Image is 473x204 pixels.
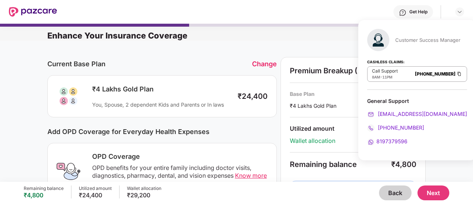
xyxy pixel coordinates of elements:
[399,9,406,16] img: svg+xml;base64,PHN2ZyBpZD0iSGVscC0zMngzMiIgeG1sbnM9Imh0dHA6Ly93d3cudzMub3JnLzIwMDAvc3ZnIiB3aWR0aD...
[24,185,64,191] div: Remaining balance
[92,85,230,94] div: ₹4 Lakhs Gold Plan
[290,102,395,110] div: ₹4 Lakhs Gold Plan
[92,152,268,161] div: OPD Coverage
[79,185,112,191] div: Utilized amount
[57,160,80,183] img: OPD Coverage
[24,191,64,199] div: ₹4,800
[290,125,393,133] div: Utilized amount
[127,185,161,191] div: Wallet allocation
[372,75,380,79] span: 8AM
[409,9,427,15] div: Get Help
[367,138,407,144] a: 8197379596
[456,71,462,77] img: Clipboard Icon
[395,37,460,43] div: Customer Success Manager
[290,160,391,169] div: Remaining balance
[415,71,456,77] a: [PHONE_NUMBER]
[79,191,112,199] div: ₹24,400
[367,111,467,117] a: [EMAIL_ADDRESS][DOMAIN_NAME]
[376,124,424,131] span: [PHONE_NUMBER]
[376,138,407,144] span: 8197379596
[372,74,398,80] div: -
[290,90,416,97] div: Base Plan
[290,137,393,145] div: Wallet allocation
[376,111,467,117] span: [EMAIL_ADDRESS][DOMAIN_NAME]
[367,97,467,146] div: General Support
[57,84,80,108] img: svg+xml;base64,PHN2ZyB3aWR0aD0iODAiIGhlaWdodD0iODAiIHZpZXdCb3g9IjAgMCA4MCA4MCIgZmlsbD0ibm9uZSIgeG...
[92,164,268,180] div: OPD benefits for your entire family including doctor visits, diagnostics, pharmacy, dental, and v...
[47,128,277,136] div: Add OPD Coverage for Everyday Health Expenses
[367,97,467,104] div: General Support
[457,9,463,15] img: svg+xml;base64,PHN2ZyBpZD0iRHJvcGRvd24tMzJ4MzIiIHhtbG5zPSJodHRwOi8vd3d3LnczLm9yZy8yMDAwL3N2ZyIgd2...
[382,75,392,79] span: 11PM
[391,160,416,169] div: ₹4,800
[367,29,389,51] img: svg+xml;base64,PHN2ZyB4bWxucz0iaHR0cDovL3d3dy53My5vcmcvMjAwMC9zdmciIHhtbG5zOnhsaW5rPSJodHRwOi8vd3...
[235,172,267,179] span: Know more
[47,30,473,41] div: Enhance Your Insurance Coverage
[372,68,398,74] p: Call Support
[379,185,412,200] button: Back
[367,111,375,118] img: svg+xml;base64,PHN2ZyB4bWxucz0iaHR0cDovL3d3dy53My5vcmcvMjAwMC9zdmciIHdpZHRoPSIyMCIgaGVpZ2h0PSIyMC...
[417,185,449,200] button: Next
[290,66,416,75] div: Premium Breakup (1 Items)
[92,181,268,189] div: Covers: Employee, Spouse, 2 Children, and 2 Parents/in-Laws
[92,101,230,108] div: You, Spouse, 2 dependent Kids and Parents or In laws
[252,60,277,68] div: Change
[367,124,424,131] a: [PHONE_NUMBER]
[367,124,375,132] img: svg+xml;base64,PHN2ZyB4bWxucz0iaHR0cDovL3d3dy53My5vcmcvMjAwMC9zdmciIHdpZHRoPSIyMCIgaGVpZ2h0PSIyMC...
[127,191,161,199] div: ₹29,200
[238,92,268,101] div: ₹24,400
[367,138,375,146] img: svg+xml;base64,PHN2ZyB4bWxucz0iaHR0cDovL3d3dy53My5vcmcvMjAwMC9zdmciIHdpZHRoPSIyMCIgaGVpZ2h0PSIyMC...
[367,57,405,66] strong: Cashless Claims:
[47,60,252,68] div: Current Base Plan
[9,7,57,17] img: New Pazcare Logo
